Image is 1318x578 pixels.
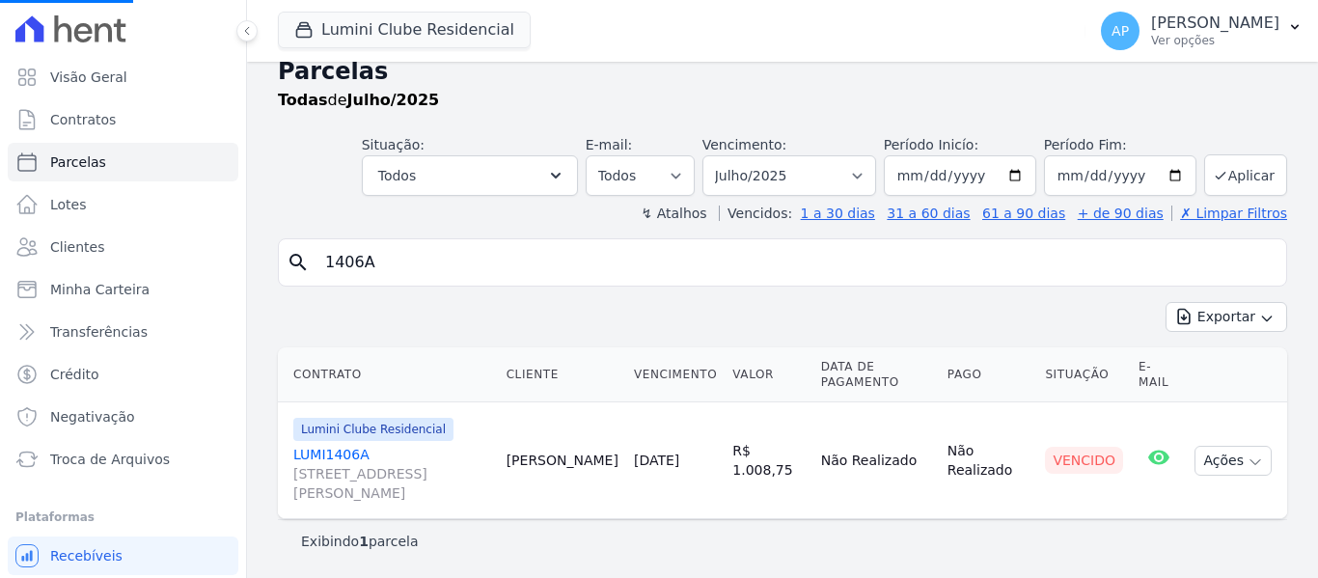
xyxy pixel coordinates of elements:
td: Não Realizado [813,402,940,519]
a: Negativação [8,398,238,436]
p: Ver opções [1151,33,1279,48]
button: Ações [1194,446,1272,476]
button: AP [PERSON_NAME] Ver opções [1085,4,1318,58]
a: 61 a 90 dias [982,206,1065,221]
label: Período Inicío: [884,137,978,152]
label: Vencimento: [702,137,786,152]
b: 1 [359,534,369,549]
span: Lumini Clube Residencial [293,418,453,441]
a: Recebíveis [8,537,238,575]
span: Minha Carteira [50,280,150,299]
a: LUMI1406A[STREET_ADDRESS][PERSON_NAME] [293,445,491,503]
a: [DATE] [634,453,679,468]
span: Visão Geral [50,68,127,87]
div: Plataformas [15,506,231,529]
a: Contratos [8,100,238,139]
span: [STREET_ADDRESS][PERSON_NAME] [293,464,491,503]
label: E-mail: [586,137,633,152]
p: [PERSON_NAME] [1151,14,1279,33]
th: E-mail [1131,347,1187,402]
th: Cliente [499,347,626,402]
span: Lotes [50,195,87,214]
p: de [278,89,439,112]
input: Buscar por nome do lote ou do cliente [314,243,1278,282]
p: Exibindo parcela [301,532,419,551]
td: Não Realizado [940,402,1038,519]
h2: Parcelas [278,54,1287,89]
th: Pago [940,347,1038,402]
button: Aplicar [1204,154,1287,196]
label: Situação: [362,137,425,152]
span: Recebíveis [50,546,123,565]
a: Transferências [8,313,238,351]
a: Crédito [8,355,238,394]
button: Exportar [1166,302,1287,332]
a: Clientes [8,228,238,266]
span: AP [1112,24,1129,38]
label: ↯ Atalhos [641,206,706,221]
td: R$ 1.008,75 [725,402,812,519]
a: Lotes [8,185,238,224]
strong: Todas [278,91,328,109]
span: Parcelas [50,152,106,172]
a: 1 a 30 dias [801,206,875,221]
a: Visão Geral [8,58,238,96]
strong: Julho/2025 [347,91,440,109]
span: Contratos [50,110,116,129]
th: Data de Pagamento [813,347,940,402]
button: Todos [362,155,578,196]
th: Valor [725,347,812,402]
span: Negativação [50,407,135,427]
a: ✗ Limpar Filtros [1171,206,1287,221]
button: Lumini Clube Residencial [278,12,531,48]
a: Troca de Arquivos [8,440,238,479]
span: Transferências [50,322,148,342]
th: Vencimento [626,347,725,402]
td: [PERSON_NAME] [499,402,626,519]
span: Troca de Arquivos [50,450,170,469]
label: Vencidos: [719,206,792,221]
i: search [287,251,310,274]
span: Crédito [50,365,99,384]
span: Todos [378,164,416,187]
a: Minha Carteira [8,270,238,309]
a: + de 90 dias [1078,206,1164,221]
div: Vencido [1045,447,1123,474]
th: Contrato [278,347,499,402]
span: Clientes [50,237,104,257]
th: Situação [1037,347,1131,402]
a: 31 a 60 dias [887,206,970,221]
label: Período Fim: [1044,135,1196,155]
a: Parcelas [8,143,238,181]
